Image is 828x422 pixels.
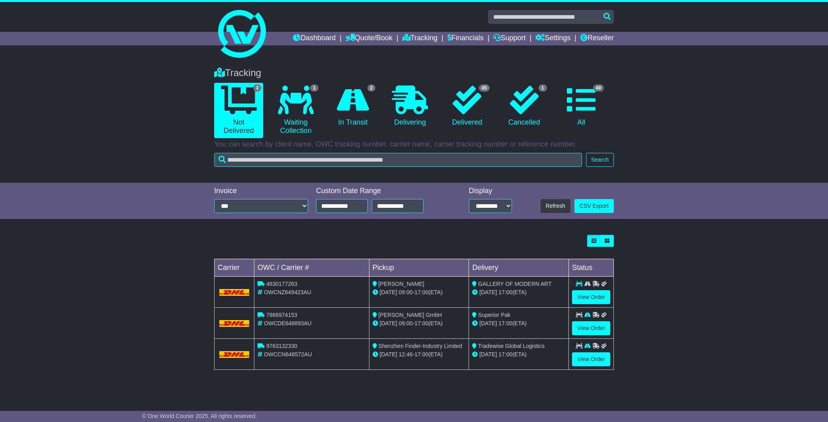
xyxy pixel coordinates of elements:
[379,312,442,318] span: [PERSON_NAME] GmbH
[266,281,297,287] span: 4630177263
[328,83,377,130] a: 2 In Transit
[479,289,497,295] span: [DATE]
[254,259,369,277] td: OWC / Carrier #
[414,320,428,326] span: 17:00
[264,351,312,358] span: OWCCN646572AU
[443,83,492,130] a: 45 Delivered
[535,32,570,45] a: Settings
[557,83,606,130] a: 49 All
[380,351,397,358] span: [DATE]
[380,320,397,326] span: [DATE]
[447,32,484,45] a: Financials
[478,312,510,318] span: Superior Pak
[373,288,466,297] div: - (ETA)
[373,350,466,359] div: - (ETA)
[498,289,512,295] span: 17:00
[574,199,614,213] a: CSV Export
[569,259,614,277] td: Status
[572,290,610,304] a: View Order
[399,351,413,358] span: 12:46
[385,83,434,130] a: Delivering
[593,84,604,92] span: 49
[479,351,497,358] span: [DATE]
[478,281,551,287] span: GALLERY OF MODERN ART
[539,84,547,92] span: 1
[580,32,614,45] a: Reseller
[310,84,318,92] span: 1
[469,259,569,277] td: Delivery
[214,83,263,138] a: 3 Not Delivered
[399,289,413,295] span: 09:00
[346,32,393,45] a: Quote/Book
[479,84,490,92] span: 45
[379,343,462,349] span: Shenzhen Finder-Industry Limited
[253,84,262,92] span: 3
[472,288,565,297] div: (ETA)
[586,153,614,167] button: Search
[214,140,614,149] p: You can search by client name, OWC tracking number, carrier name, carrier tracking number or refe...
[498,320,512,326] span: 17:00
[369,259,469,277] td: Pickup
[293,32,336,45] a: Dashboard
[266,312,297,318] span: 7868974153
[478,343,545,349] span: Tradewise Global Logistics
[219,351,249,358] img: DHL.png
[380,289,397,295] span: [DATE]
[498,351,512,358] span: 17:00
[373,319,466,328] div: - (ETA)
[219,289,249,295] img: DHL.png
[266,343,297,349] span: 9763132330
[541,199,570,213] button: Refresh
[500,83,549,130] a: 1 Cancelled
[493,32,525,45] a: Support
[472,350,565,359] div: (ETA)
[469,187,512,195] div: Display
[215,259,254,277] td: Carrier
[264,320,312,326] span: OWCDE648893AU
[399,320,413,326] span: 09:00
[316,187,444,195] div: Custom Date Range
[572,321,610,335] a: View Order
[210,67,618,79] div: Tracking
[414,289,428,295] span: 17:00
[214,187,308,195] div: Invoice
[402,32,437,45] a: Tracking
[142,413,257,419] span: © One World Courier 2025. All rights reserved.
[379,281,424,287] span: [PERSON_NAME]
[271,83,320,138] a: 1 Waiting Collection
[479,320,497,326] span: [DATE]
[367,84,376,92] span: 2
[572,352,610,366] a: View Order
[472,319,565,328] div: (ETA)
[264,289,311,295] span: OWCNZ649423AU
[414,351,428,358] span: 17:00
[219,320,249,326] img: DHL.png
